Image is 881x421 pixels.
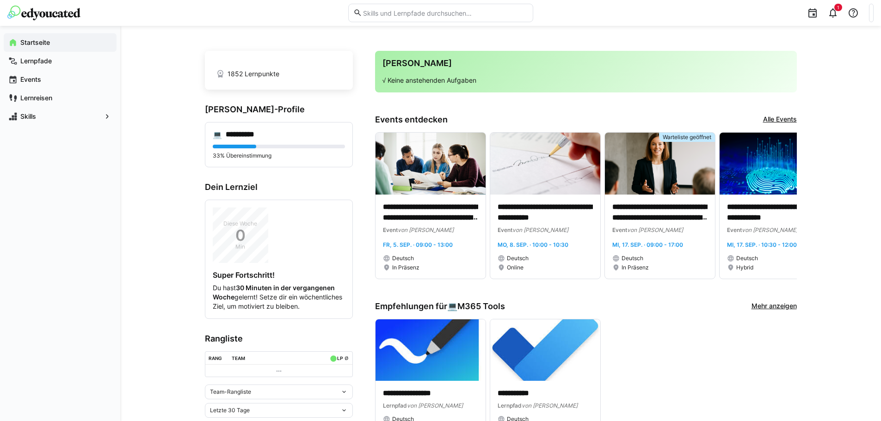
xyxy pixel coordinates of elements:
[627,226,683,233] span: von [PERSON_NAME]
[337,355,343,361] div: LP
[612,226,627,233] span: Event
[522,402,578,409] span: von [PERSON_NAME]
[622,255,643,262] span: Deutsch
[512,226,568,233] span: von [PERSON_NAME]
[375,115,448,125] h3: Events entdecken
[498,402,522,409] span: Lernpfad
[742,226,798,233] span: von [PERSON_NAME]
[763,115,797,125] a: Alle Events
[490,319,600,381] img: image
[392,264,419,271] span: In Präsenz
[205,334,353,344] h3: Rangliste
[345,354,349,361] a: ø
[376,133,486,195] img: image
[447,301,505,311] div: 💻️
[392,255,414,262] span: Deutsch
[612,241,683,248] span: Mi, 17. Sep. · 09:00 - 17:00
[375,301,505,311] h3: Empfehlungen für
[407,402,463,409] span: von [PERSON_NAME]
[210,407,250,414] span: Letzte 30 Tage
[213,270,345,280] h4: Super Fortschritt!
[837,5,839,10] span: 1
[213,283,345,311] p: Du hast gelernt! Setze dir ein wöchentliches Ziel, um motiviert zu bleiben.
[382,58,789,68] h3: [PERSON_NAME]
[383,241,453,248] span: Fr, 5. Sep. · 09:00 - 13:00
[507,255,529,262] span: Deutsch
[362,9,528,17] input: Skills und Lernpfade durchsuchen…
[228,69,279,79] span: 1852 Lernpunkte
[376,319,486,381] img: image
[232,355,245,361] div: Team
[727,241,797,248] span: Mi, 17. Sep. · 10:30 - 12:00
[383,402,407,409] span: Lernpfad
[209,355,222,361] div: Rang
[213,152,345,159] p: 33% Übereinstimmung
[605,133,715,195] img: image
[507,264,524,271] span: Online
[213,284,335,301] strong: 30 Minuten in der vergangenen Woche
[398,226,454,233] span: von [PERSON_NAME]
[205,182,353,192] h3: Dein Lernziel
[727,226,742,233] span: Event
[736,255,758,262] span: Deutsch
[720,133,830,195] img: image
[205,104,353,115] h3: [PERSON_NAME]-Profile
[622,264,649,271] span: In Präsenz
[736,264,753,271] span: Hybrid
[752,301,797,311] a: Mehr anzeigen
[457,301,505,311] span: M365 Tools
[490,133,600,195] img: image
[498,226,512,233] span: Event
[210,388,251,396] span: Team-Rangliste
[382,76,789,85] p: √ Keine anstehenden Aufgaben
[213,130,222,139] div: 💻️
[383,226,398,233] span: Event
[663,134,711,141] span: Warteliste geöffnet
[498,241,568,248] span: Mo, 8. Sep. · 10:00 - 10:30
